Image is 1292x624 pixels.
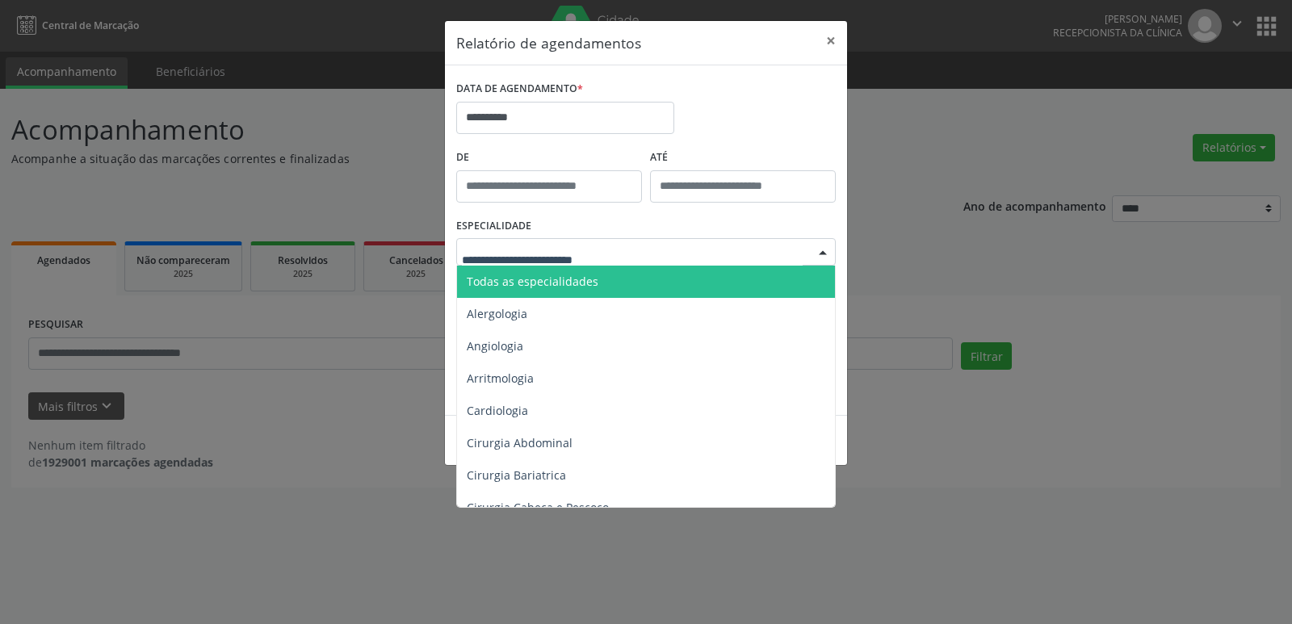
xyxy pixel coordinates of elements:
span: Arritmologia [467,371,534,386]
button: Close [815,21,847,61]
label: ATÉ [650,145,836,170]
span: Todas as especialidades [467,274,598,289]
span: Angiologia [467,338,523,354]
span: Cardiologia [467,403,528,418]
span: Alergologia [467,306,527,321]
span: Cirurgia Abdominal [467,435,573,450]
label: De [456,145,642,170]
h5: Relatório de agendamentos [456,32,641,53]
label: ESPECIALIDADE [456,214,531,239]
label: DATA DE AGENDAMENTO [456,77,583,102]
span: Cirurgia Bariatrica [467,467,566,483]
span: Cirurgia Cabeça e Pescoço [467,500,609,515]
